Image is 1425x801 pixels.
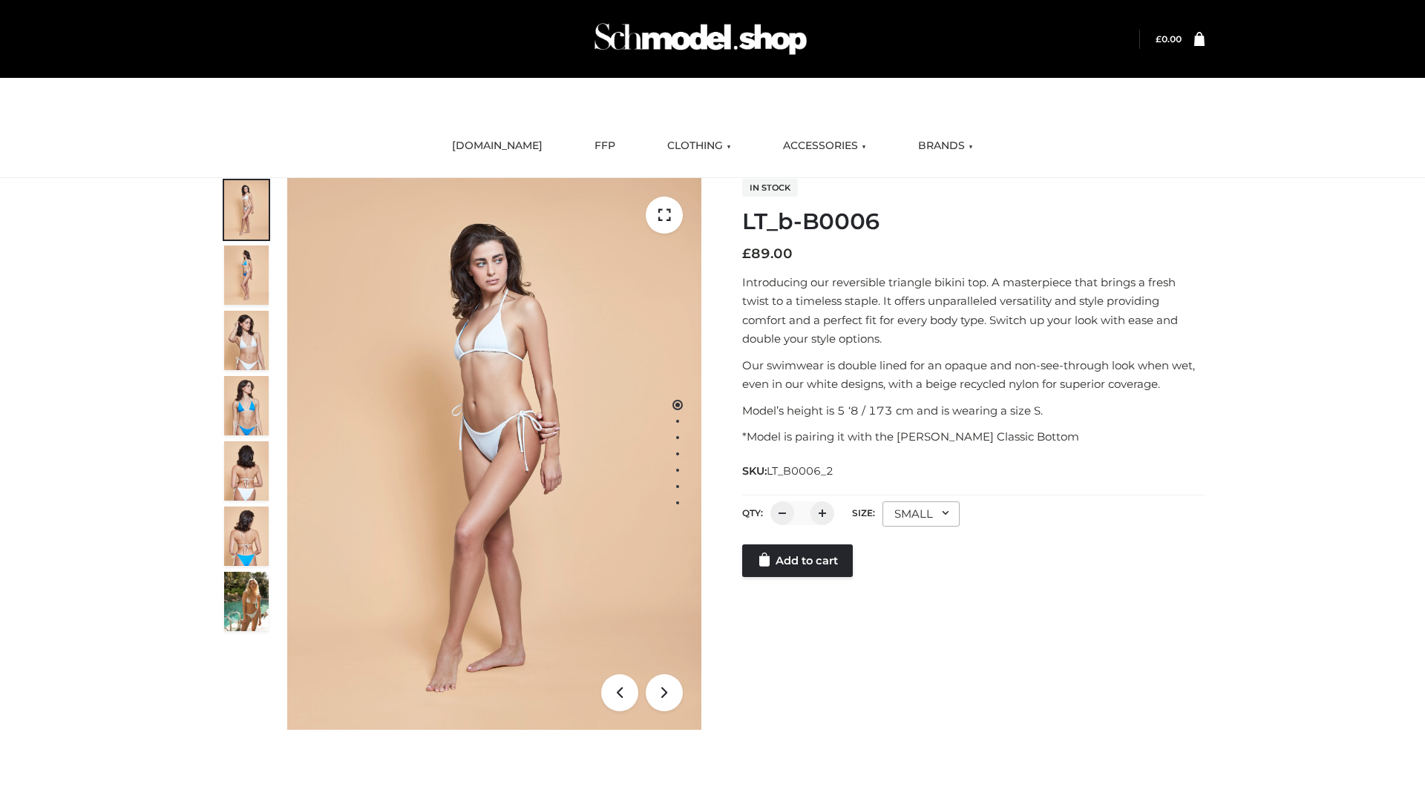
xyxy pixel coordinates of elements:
[742,401,1205,421] p: Model’s height is 5 ‘8 / 173 cm and is wearing a size S.
[287,178,701,730] img: LT_b-B0006
[852,507,875,518] label: Size:
[1156,33,1182,44] a: £0.00
[224,441,269,501] img: ArielClassicBikiniTop_CloudNine_AzureSky_OW114ECO_7-scaled.jpg
[742,544,853,577] a: Add to cart
[742,245,793,262] bdi: 89.00
[882,501,960,527] div: SMALL
[656,130,742,162] a: CLOTHING
[224,180,269,240] img: ArielClassicBikiniTop_CloudNine_AzureSky_OW114ECO_1-scaled.jpg
[742,208,1205,235] h1: LT_b-B0006
[742,356,1205,394] p: Our swimwear is double lined for an opaque and non-see-through look when wet, even in our white d...
[583,130,626,162] a: FFP
[441,130,554,162] a: [DOMAIN_NAME]
[224,376,269,435] img: ArielClassicBikiniTop_CloudNine_AzureSky_OW114ECO_4-scaled.jpg
[589,10,812,68] img: Schmodel Admin 964
[742,427,1205,446] p: *Model is pairing it with the [PERSON_NAME] Classic Bottom
[224,245,269,305] img: ArielClassicBikiniTop_CloudNine_AzureSky_OW114ECO_2-scaled.jpg
[224,311,269,370] img: ArielClassicBikiniTop_CloudNine_AzureSky_OW114ECO_3-scaled.jpg
[224,572,269,631] img: Arieltop_CloudNine_AzureSky2.jpg
[742,245,751,262] span: £
[742,179,798,197] span: In stock
[1156,33,1162,44] span: £
[767,464,833,478] span: LT_B0006_2
[742,462,835,480] span: SKU:
[1156,33,1182,44] bdi: 0.00
[742,507,763,518] label: QTY:
[742,273,1205,349] p: Introducing our reversible triangle bikini top. A masterpiece that brings a fresh twist to a time...
[907,130,984,162] a: BRANDS
[772,130,877,162] a: ACCESSORIES
[224,507,269,566] img: ArielClassicBikiniTop_CloudNine_AzureSky_OW114ECO_8-scaled.jpg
